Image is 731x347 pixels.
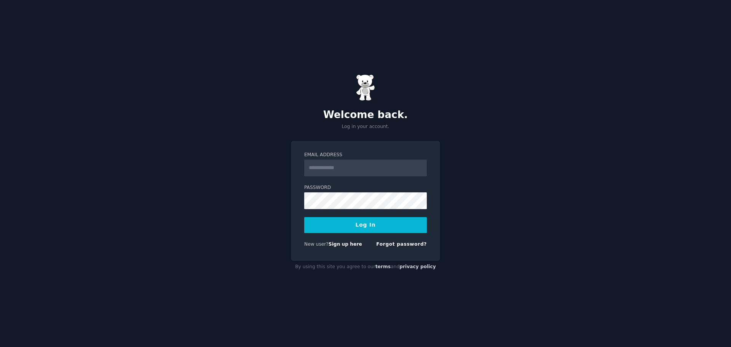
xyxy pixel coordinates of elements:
span: New user? [304,241,329,247]
p: Log in your account. [291,123,440,130]
label: Email Address [304,152,427,158]
h2: Welcome back. [291,109,440,121]
img: Gummy Bear [356,74,375,101]
label: Password [304,184,427,191]
a: privacy policy [399,264,436,269]
a: terms [375,264,391,269]
button: Log In [304,217,427,233]
a: Sign up here [329,241,362,247]
div: By using this site you agree to our and [291,261,440,273]
a: Forgot password? [376,241,427,247]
